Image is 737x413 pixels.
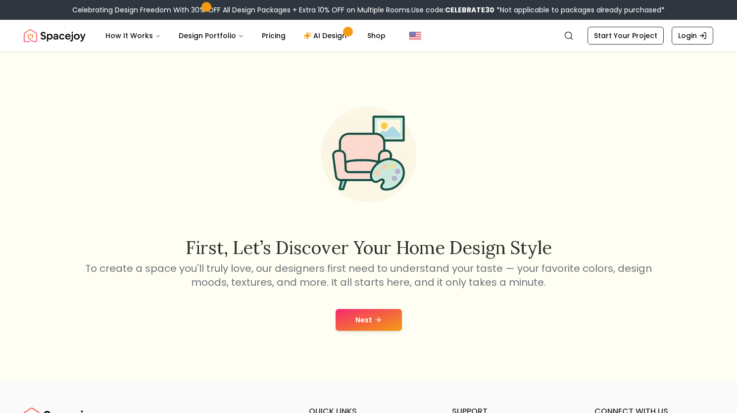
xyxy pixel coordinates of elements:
[254,26,294,46] a: Pricing
[24,20,713,52] nav: Global
[494,5,665,15] span: *Not applicable to packages already purchased*
[98,26,393,46] nav: Main
[98,26,169,46] button: How It Works
[24,26,86,46] img: Spacejoy Logo
[24,26,86,46] a: Spacejoy
[295,26,357,46] a: AI Design
[336,309,402,331] button: Next
[672,27,713,45] a: Login
[84,261,654,289] p: To create a space you'll truly love, our designers first need to understand your taste — your fav...
[411,5,494,15] span: Use code:
[305,91,432,218] img: Start Style Quiz Illustration
[84,238,654,258] h2: First, let’s discover your home design style
[445,5,494,15] b: CELEBRATE30
[588,27,664,45] a: Start Your Project
[72,5,665,15] div: Celebrating Design Freedom With 30% OFF All Design Packages + Extra 10% OFF on Multiple Rooms.
[409,30,421,42] img: United States
[359,26,393,46] a: Shop
[171,26,252,46] button: Design Portfolio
